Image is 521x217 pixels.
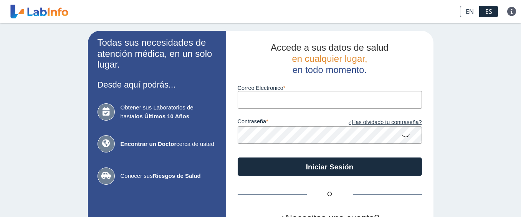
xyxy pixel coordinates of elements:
[98,80,217,89] h3: Desde aquí podrás...
[121,140,217,149] span: cerca de usted
[307,190,353,199] span: O
[292,53,367,64] span: en cualquier lugar,
[238,118,330,127] label: contraseña
[480,6,498,17] a: ES
[153,172,201,179] b: Riesgos de Salud
[238,85,422,91] label: Correo Electronico
[121,141,177,147] b: Encontrar un Doctor
[460,6,480,17] a: EN
[121,103,217,121] span: Obtener sus Laboratorios de hasta
[134,113,189,119] b: los Últimos 10 Años
[293,65,367,75] span: en todo momento.
[121,172,217,181] span: Conocer sus
[238,157,422,176] button: Iniciar Sesión
[330,118,422,127] a: ¿Has olvidado tu contraseña?
[98,37,217,70] h2: Todas sus necesidades de atención médica, en un solo lugar.
[271,42,389,53] span: Accede a sus datos de salud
